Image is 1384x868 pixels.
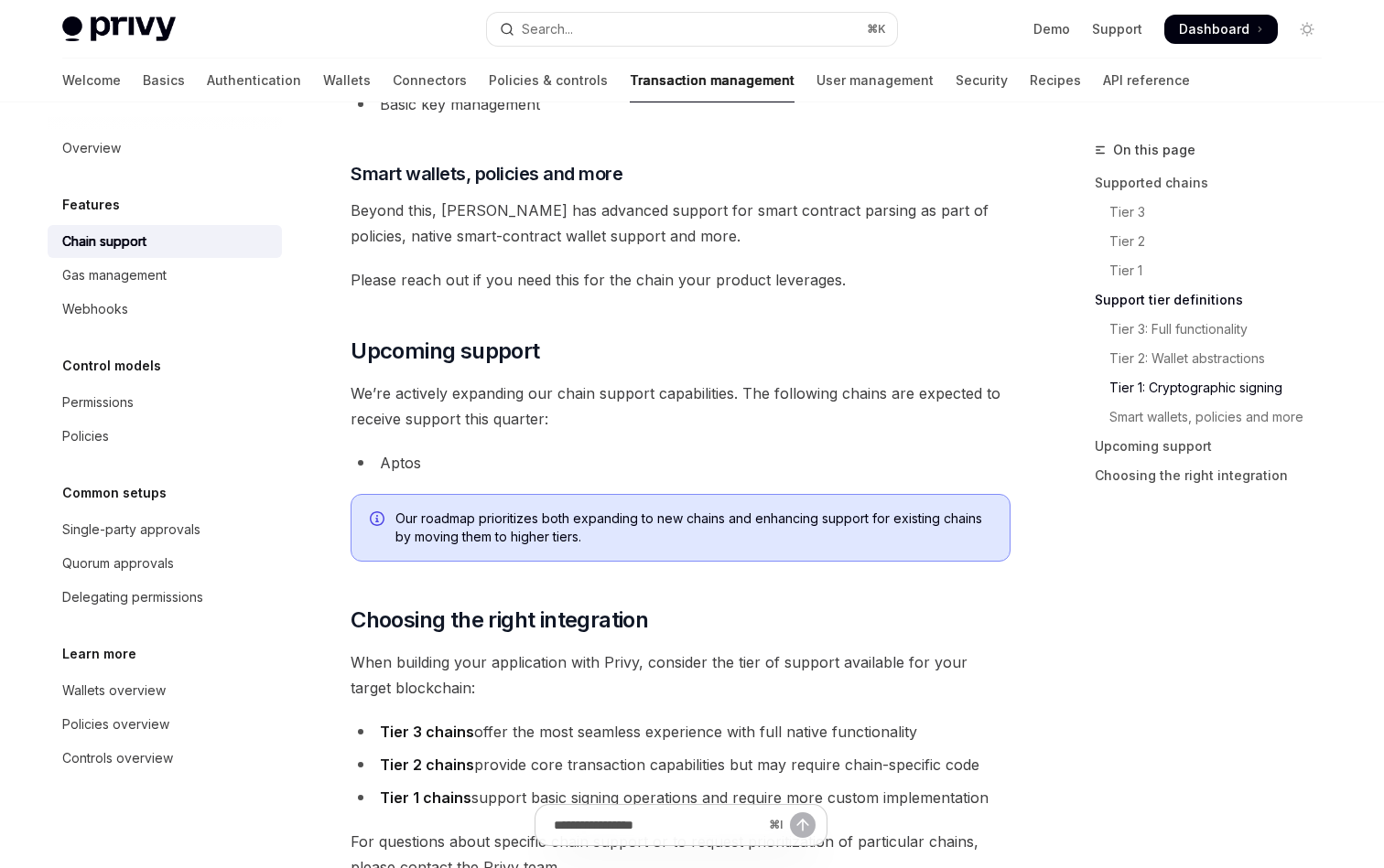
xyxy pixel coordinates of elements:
[956,59,1008,102] a: Security
[790,812,816,838] button: Send message
[48,581,282,614] a: Delegating permissions
[48,674,282,707] a: Wallets overview
[48,547,282,580] a: Quorum approvals
[62,519,200,541] div: Single-party approvals
[351,605,648,635] span: Choosing the right integration
[351,649,1011,701] span: When building your application with Privy, consider the tier of support available for your target...
[351,380,1011,432] span: We’re actively expanding our chain support capabilities. The following chains are expected to rec...
[62,298,128,320] div: Webhooks
[351,91,1011,117] li: Basic key management
[351,198,1011,249] span: Beyond this, [PERSON_NAME] has advanced support for smart contract parsing as part of policies, n...
[62,643,136,665] h5: Learn more
[867,22,886,37] span: ⌘ K
[62,586,203,608] div: Delegating permissions
[62,16,176,42] img: light logo
[351,785,1011,810] li: support basic signing operations and require more custom implementation
[1095,402,1336,432] a: Smart wallets, policies and more
[48,742,282,775] a: Controls overview
[1292,15,1322,44] button: Toggle dark mode
[1164,15,1278,44] a: Dashboard
[62,552,174,574] div: Quorum approvals
[489,59,608,102] a: Policies & controls
[1095,344,1336,373] a: Tier 2: Wallet abstractions
[1095,198,1336,227] a: Tier 3
[143,59,185,102] a: Basics
[62,425,109,447] div: Policies
[1095,285,1336,315] a: Support tier definitions
[1033,20,1070,38] a: Demo
[62,230,146,252] div: Chain support
[351,719,1011,745] li: offer the most seamless experience with full native functionality
[1179,20,1249,38] span: Dashboard
[351,450,1011,476] li: Aptos
[1095,461,1336,490] a: Choosing the right integration
[393,59,467,102] a: Connectors
[48,420,282,453] a: Policies
[62,680,166,702] div: Wallets overview
[1113,139,1195,161] span: On this page
[62,59,121,102] a: Welcome
[62,391,134,413] div: Permissions
[630,59,795,102] a: Transaction management
[1103,59,1190,102] a: API reference
[351,267,1011,293] span: Please reach out if you need this for the chain your product leverages.
[370,511,388,530] svg: Info
[380,723,474,741] strong: Tier 3 chains
[48,132,282,165] a: Overview
[351,752,1011,777] li: provide core transaction capabilities but may require chain-specific code
[351,161,622,187] span: Smart wallets, policies and more
[1095,227,1336,256] a: Tier 2
[1095,168,1336,198] a: Supported chains
[395,509,991,546] span: Our roadmap prioritizes both expanding to new chains and enhancing support for existing chains by...
[48,293,282,326] a: Webhooks
[816,59,934,102] a: User management
[48,513,282,546] a: Single-party approvals
[1095,373,1336,402] a: Tier 1: Cryptographic signing
[1095,256,1336,285] a: Tier 1
[207,59,301,102] a: Authentication
[62,355,161,377] h5: Control models
[1095,432,1336,461] a: Upcoming support
[62,264,167,286] div: Gas management
[62,713,169,735] div: Policies overview
[323,59,371,102] a: Wallets
[62,747,173,769] div: Controls overview
[380,788,471,807] strong: Tier 1 chains
[1030,59,1081,102] a: Recipes
[351,337,539,366] span: Upcoming support
[487,13,897,46] button: Open search
[62,482,167,504] h5: Common setups
[48,259,282,292] a: Gas management
[1092,20,1142,38] a: Support
[1095,315,1336,344] a: Tier 3: Full functionality
[48,386,282,419] a: Permissions
[380,755,474,774] strong: Tier 2 chains
[48,225,282,258] a: Chain support
[62,194,120,216] h5: Features
[522,18,573,40] div: Search...
[48,708,282,741] a: Policies overview
[62,137,121,159] div: Overview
